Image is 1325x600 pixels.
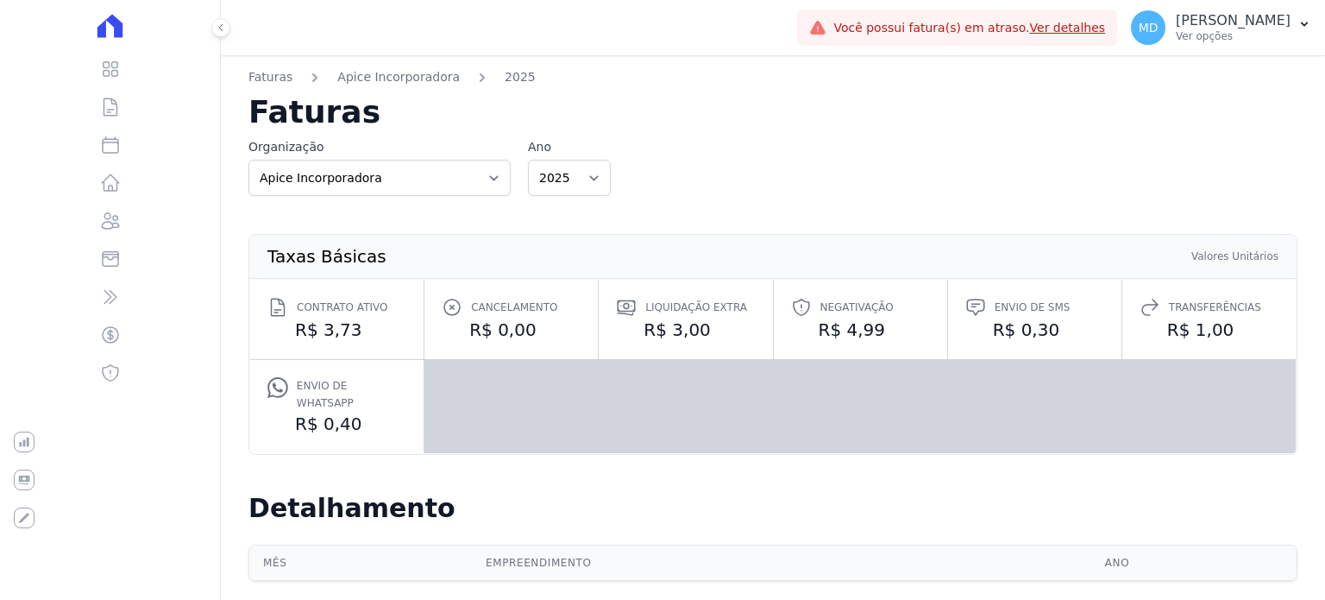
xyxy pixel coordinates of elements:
[1139,22,1159,34] span: MD
[248,68,1297,97] nav: Breadcrumb
[442,318,581,342] dd: R$ 0,00
[645,299,747,316] span: Liquidação extra
[337,68,460,86] a: Apice Incorporadora
[248,138,511,156] label: Organização
[479,546,1098,580] th: Empreendimento
[248,493,1297,524] h2: Detalhamento
[995,299,1071,316] span: Envio de SMS
[528,138,611,156] label: Ano
[833,19,1105,37] span: Você possui fatura(s) em atraso.
[248,97,1297,128] h2: Faturas
[616,318,755,342] dd: R$ 3,00
[1030,21,1106,35] a: Ver detalhes
[820,299,894,316] span: Negativação
[1169,299,1261,316] span: Transferências
[1176,29,1290,43] p: Ver opções
[965,318,1104,342] dd: R$ 0,30
[267,412,406,436] dd: R$ 0,40
[791,318,930,342] dd: R$ 4,99
[1098,546,1297,580] th: Ano
[297,377,406,412] span: Envio de Whatsapp
[267,249,387,264] th: Taxas Básicas
[267,318,406,342] dd: R$ 3,73
[297,299,387,316] span: Contrato ativo
[1117,3,1325,52] button: MD [PERSON_NAME] Ver opções
[248,68,292,86] a: Faturas
[1140,318,1278,342] dd: R$ 1,00
[249,546,479,580] th: Mês
[1190,249,1279,264] th: Valores Unitários
[505,68,536,86] a: 2025
[1176,12,1290,29] p: [PERSON_NAME]
[471,299,557,316] span: Cancelamento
